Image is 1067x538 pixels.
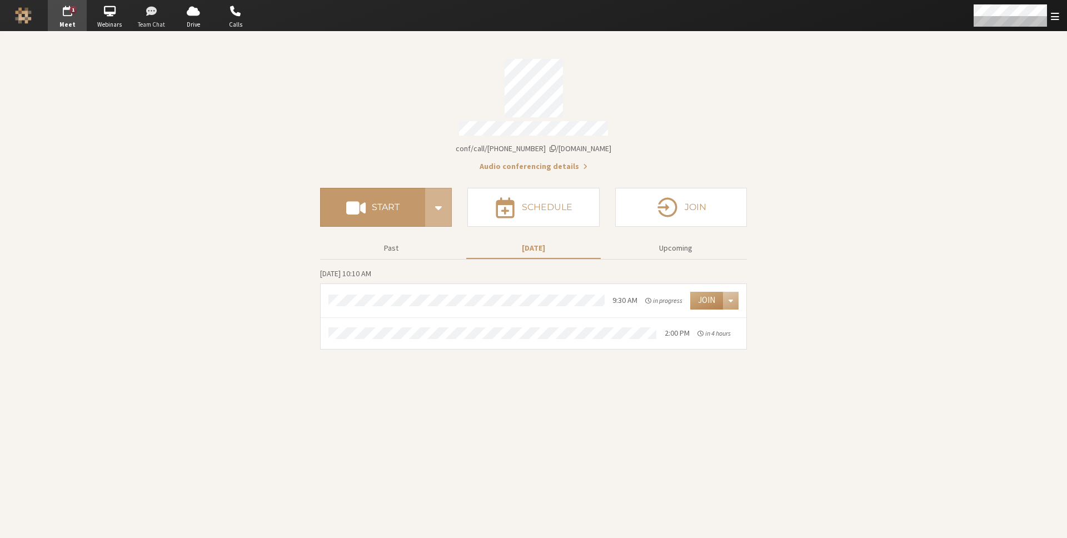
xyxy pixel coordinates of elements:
span: Meet [48,20,87,29]
iframe: Chat [1039,509,1059,530]
div: 1 [70,6,77,14]
em: in progress [645,296,682,306]
button: Upcoming [609,238,743,258]
h4: Schedule [522,203,572,212]
div: 2:00 PM [665,327,690,339]
button: Join [690,292,723,310]
section: Today's Meetings [320,267,747,350]
div: 9:30 AM [612,295,637,306]
span: Drive [174,20,213,29]
div: Start conference options [425,188,452,227]
button: Audio conferencing details [480,161,587,172]
span: [DATE] 10:10 AM [320,268,371,278]
span: Team Chat [132,20,171,29]
img: Iotum [15,7,32,24]
button: Schedule [467,188,599,227]
button: Copy my meeting room linkCopy my meeting room link [456,143,611,155]
h4: Join [685,203,706,212]
button: Start [320,188,425,227]
button: Join [615,188,747,227]
span: Copy my meeting room link [456,143,611,153]
span: Calls [216,20,255,29]
h4: Start [372,203,400,212]
span: in 4 hours [705,329,731,337]
span: Webinars [90,20,129,29]
section: Account details [320,51,747,172]
button: [DATE] [466,238,601,258]
button: Past [324,238,458,258]
div: Open menu [723,292,739,310]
